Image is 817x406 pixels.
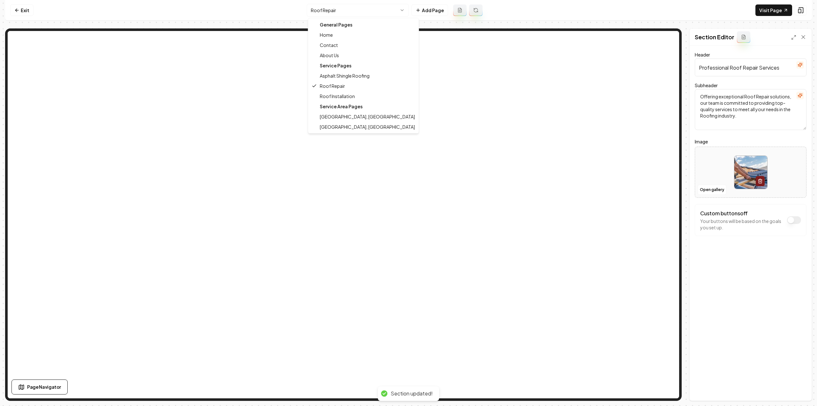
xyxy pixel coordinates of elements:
[320,73,370,79] span: Asphalt Shingle Roofing
[310,60,417,71] div: Service Pages
[391,390,433,397] div: Section updated!
[320,124,415,130] span: [GEOGRAPHIC_DATA], [GEOGRAPHIC_DATA]
[320,113,415,120] span: [GEOGRAPHIC_DATA], [GEOGRAPHIC_DATA]
[310,19,417,30] div: General Pages
[320,83,345,89] span: Roof Repair
[320,52,339,58] span: About Us
[320,32,333,38] span: Home
[310,101,417,111] div: Service Area Pages
[320,42,338,48] span: Contact
[320,93,355,99] span: Roof Installation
